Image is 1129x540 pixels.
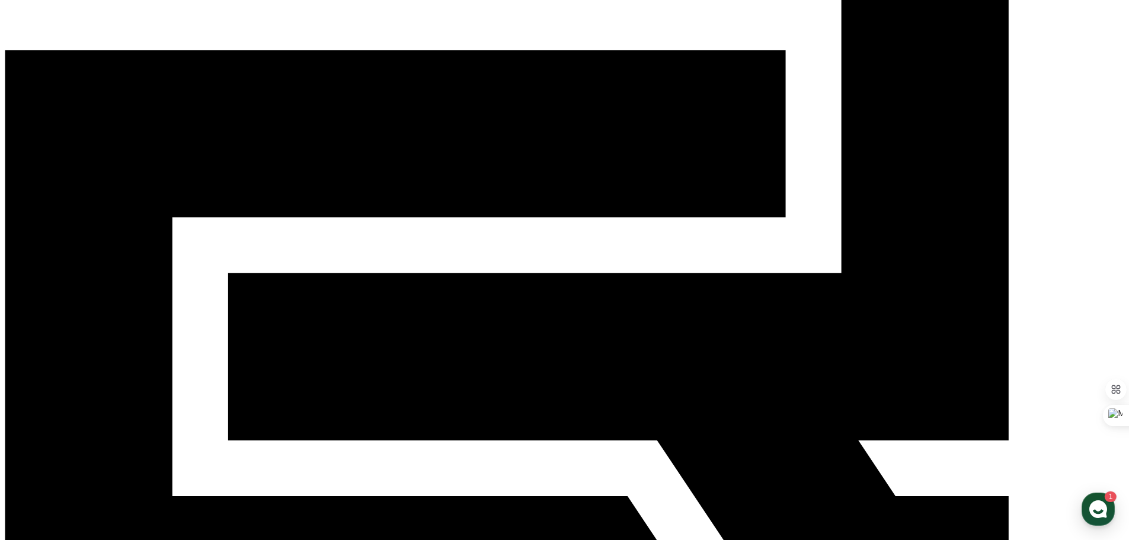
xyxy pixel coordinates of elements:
span: 홈 [37,394,44,403]
a: 1대화 [78,376,153,405]
span: 1 [120,375,124,385]
a: 설정 [153,376,228,405]
span: 대화 [108,394,123,404]
span: 설정 [183,394,197,403]
a: 홈 [4,376,78,405]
